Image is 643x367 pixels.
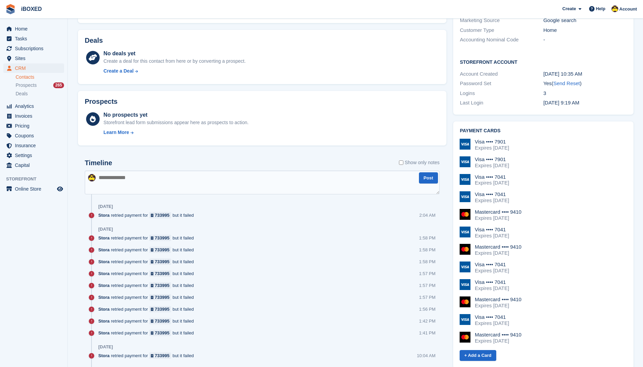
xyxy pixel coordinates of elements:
[3,131,64,140] a: menu
[460,70,543,78] div: Account Created
[98,227,113,232] div: [DATE]
[543,80,627,88] div: Yes
[475,285,509,291] div: Expires [DATE]
[475,145,509,151] div: Expires [DATE]
[3,54,64,63] a: menu
[98,247,197,253] div: retried payment for but it failed
[98,306,109,312] span: Stora
[98,270,197,277] div: retried payment for but it failed
[103,67,245,75] a: Create a Deal
[419,282,435,289] div: 1:57 PM
[15,44,56,53] span: Subscriptions
[155,318,169,324] div: 733995
[155,235,169,241] div: 733995
[98,212,197,218] div: retried payment for but it failed
[155,247,169,253] div: 733995
[149,282,171,289] a: 733995
[543,17,627,24] div: Google search
[15,184,56,194] span: Online Store
[475,296,522,303] div: Mastercard •••• 9410
[3,121,64,131] a: menu
[611,5,618,12] img: Katie Brown
[149,318,171,324] a: 733995
[475,191,509,197] div: Visa •••• 7041
[543,100,579,105] time: 2024-08-23 08:19:34 UTC
[149,247,171,253] a: 733995
[3,160,64,170] a: menu
[98,282,197,289] div: retried payment for but it failed
[475,250,522,256] div: Expires [DATE]
[419,270,435,277] div: 1:57 PM
[419,235,435,241] div: 1:58 PM
[460,36,543,44] div: Accounting Nominal Code
[149,270,171,277] a: 733995
[155,282,169,289] div: 733995
[460,279,470,290] img: Visa Logo
[399,159,403,166] input: Show only notes
[3,63,64,73] a: menu
[475,279,509,285] div: Visa •••• 7041
[149,306,171,312] a: 733995
[460,58,627,65] h2: Storefront Account
[88,174,96,181] img: Katie Brown
[98,212,109,218] span: Stora
[460,17,543,24] div: Marketing Source
[543,90,627,97] div: 3
[98,306,197,312] div: retried payment for but it failed
[103,129,248,136] a: Learn More
[419,294,435,301] div: 1:57 PM
[543,26,627,34] div: Home
[15,141,56,150] span: Insurance
[475,320,509,326] div: Expires [DATE]
[3,101,64,111] a: menu
[419,212,436,218] div: 2:04 AM
[16,82,64,89] a: Prospects 265
[155,330,169,336] div: 733995
[149,294,171,301] a: 733995
[3,184,64,194] a: menu
[475,174,509,180] div: Visa •••• 7041
[475,162,509,169] div: Expires [DATE]
[460,191,470,202] img: Visa Logo
[103,119,248,126] div: Storefront lead form submissions appear here as prospects to action.
[562,5,576,12] span: Create
[15,160,56,170] span: Capital
[419,318,435,324] div: 1:42 PM
[98,352,109,359] span: Stora
[18,3,44,15] a: iBOXED
[475,215,522,221] div: Expires [DATE]
[98,247,109,253] span: Stora
[103,58,245,65] div: Create a deal for this contact from here or by converting a prospect.
[98,330,197,336] div: retried payment for but it failed
[16,82,37,89] span: Prospects
[155,212,169,218] div: 733995
[460,156,470,167] img: Visa Logo
[85,37,103,44] h2: Deals
[155,294,169,301] div: 733995
[98,204,113,209] div: [DATE]
[460,262,470,272] img: Visa Logo
[475,332,522,338] div: Mastercard •••• 9410
[399,159,440,166] label: Show only notes
[98,344,113,350] div: [DATE]
[475,139,509,145] div: Visa •••• 7901
[155,306,169,312] div: 733995
[460,227,470,237] img: Visa Logo
[460,174,470,185] img: Visa Logo
[15,54,56,63] span: Sites
[149,258,171,265] a: 733995
[460,244,470,255] img: Mastercard Logo
[15,63,56,73] span: CRM
[475,197,509,204] div: Expires [DATE]
[475,268,509,274] div: Expires [DATE]
[417,352,436,359] div: 10:04 AM
[460,26,543,34] div: Customer Type
[98,235,197,241] div: retried payment for but it failed
[3,24,64,34] a: menu
[460,80,543,88] div: Password Set
[543,36,627,44] div: -
[149,235,171,241] a: 733995
[475,338,522,344] div: Expires [DATE]
[6,176,67,182] span: Storefront
[419,172,438,183] button: Post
